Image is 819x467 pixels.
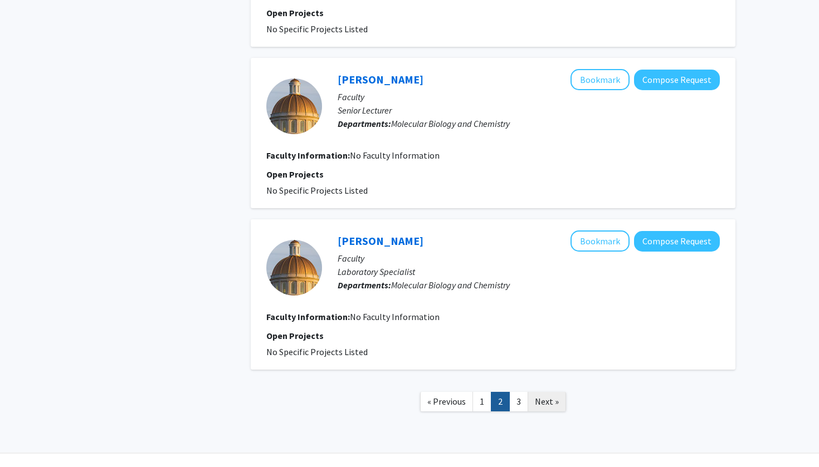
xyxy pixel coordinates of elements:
button: Add Dmitry Liskin to Bookmarks [571,69,630,90]
button: Compose Request to Rodolfo Hamblin [634,231,720,252]
p: Open Projects [266,168,720,181]
span: No Faculty Information [350,150,440,161]
span: No Specific Projects Listed [266,185,368,196]
b: Departments: [338,118,391,129]
span: « Previous [427,396,466,407]
a: 3 [509,392,528,411]
p: Open Projects [266,329,720,342]
a: [PERSON_NAME] [338,234,423,248]
iframe: Chat [8,417,47,459]
a: Previous [420,392,473,411]
p: Faculty [338,252,720,265]
b: Faculty Information: [266,311,350,322]
button: Compose Request to Dmitry Liskin [634,70,720,90]
span: Molecular Biology and Chemistry [391,279,510,291]
a: Next [528,392,566,411]
p: Faculty [338,90,720,104]
b: Departments: [338,279,391,291]
span: Next » [535,396,559,407]
a: 1 [472,392,491,411]
nav: Page navigation [251,381,735,426]
p: Laboratory Specialist [338,265,720,278]
p: Senior Lecturer [338,104,720,117]
span: No Specific Projects Listed [266,346,368,357]
a: [PERSON_NAME] [338,72,423,86]
span: No Faculty Information [350,311,440,322]
span: No Specific Projects Listed [266,23,368,35]
p: Open Projects [266,6,720,19]
span: Molecular Biology and Chemistry [391,118,510,129]
b: Faculty Information: [266,150,350,161]
button: Add Rodolfo Hamblin to Bookmarks [571,230,630,252]
a: 2 [491,392,510,411]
